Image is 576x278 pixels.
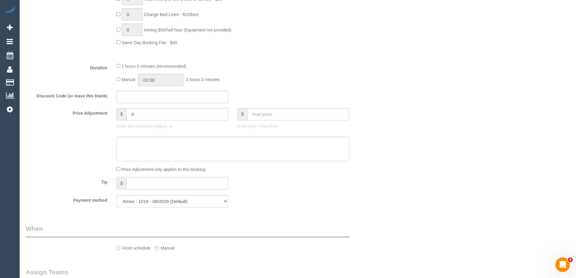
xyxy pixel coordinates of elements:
span: Ironing $50/half hour (Equipment not provided) [144,28,232,32]
span: Price Adjustment only applies to this booking [122,167,205,172]
label: Discount Code (or leave this blank) [21,91,112,99]
input: final price [247,108,349,120]
span: Change Bed Linen - $15/bed [144,12,198,17]
span: $ [237,108,247,120]
label: Duration [21,63,112,71]
span: Manual [122,77,135,82]
label: Manual [155,243,174,251]
span: 2 hours 0 minutes (recommended) [122,64,186,69]
iframe: Intercom live chat [555,257,570,272]
span: 4 [568,257,573,262]
label: Payment method [21,195,112,203]
label: From schedule [116,243,151,251]
p: Enter the Amount to Adjust, or [116,123,228,129]
span: 2 hours 0 minutes [186,77,220,82]
label: Price Adjustment [21,108,112,116]
input: From schedule [116,246,120,250]
legend: When [26,224,350,238]
span: $ [116,177,126,189]
p: Enter your Final Price [237,123,349,129]
label: Tip [21,177,112,185]
span: $ [116,108,126,120]
img: Automaid Logo [4,6,16,15]
span: Same Day Booking Fee - $40 [122,40,177,45]
input: Manual [155,246,158,250]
